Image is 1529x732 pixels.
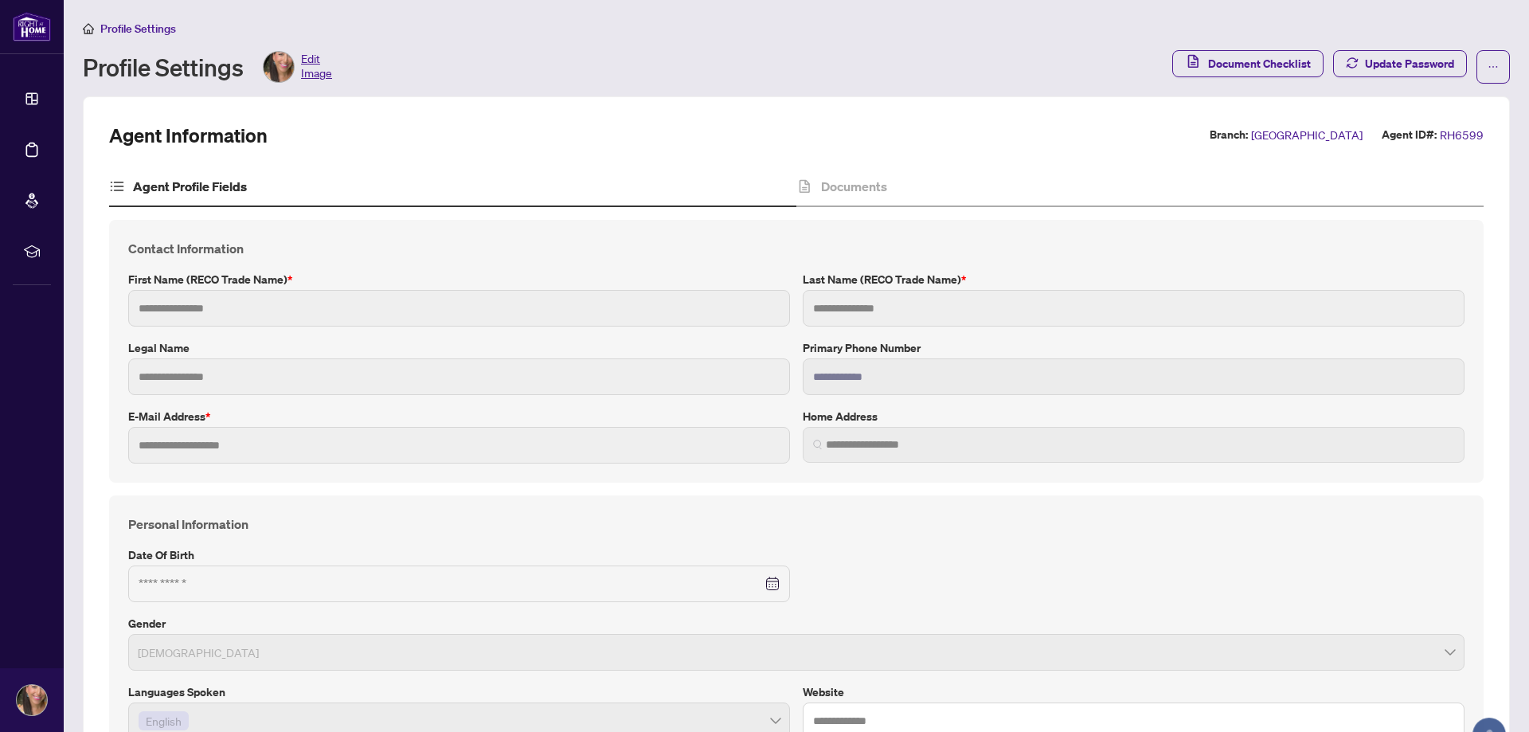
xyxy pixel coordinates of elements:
label: Last Name (RECO Trade Name) [803,271,1464,288]
button: Document Checklist [1172,50,1324,77]
img: logo [13,12,51,41]
span: Update Password [1365,51,1454,76]
span: RH6599 [1440,126,1484,144]
h4: Contact Information [128,239,1464,258]
span: ellipsis [1488,61,1499,72]
label: Legal Name [128,339,790,357]
img: Profile Icon [264,52,294,82]
label: Languages spoken [128,683,790,701]
button: Update Password [1333,50,1467,77]
span: English [139,711,189,730]
h4: Agent Profile Fields [133,177,247,196]
label: Date of Birth [128,546,790,564]
span: Edit Image [301,51,332,83]
img: Profile Icon [17,685,47,715]
span: English [146,712,182,730]
span: Document Checklist [1208,51,1311,76]
button: Open asap [1465,676,1513,724]
span: Female [138,637,1455,667]
div: Profile Settings [83,51,332,83]
label: Website [803,683,1464,701]
label: Agent ID#: [1382,126,1437,144]
span: [GEOGRAPHIC_DATA] [1251,126,1363,144]
h4: Documents [821,177,887,196]
img: search_icon [813,440,823,449]
label: E-mail Address [128,408,790,425]
label: Home Address [803,408,1464,425]
label: Branch: [1210,126,1248,144]
h4: Personal Information [128,515,1464,534]
label: First Name (RECO Trade Name) [128,271,790,288]
h2: Agent Information [109,123,268,148]
label: Gender [128,615,1464,632]
span: home [83,23,94,34]
label: Primary Phone Number [803,339,1464,357]
span: Profile Settings [100,22,176,36]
